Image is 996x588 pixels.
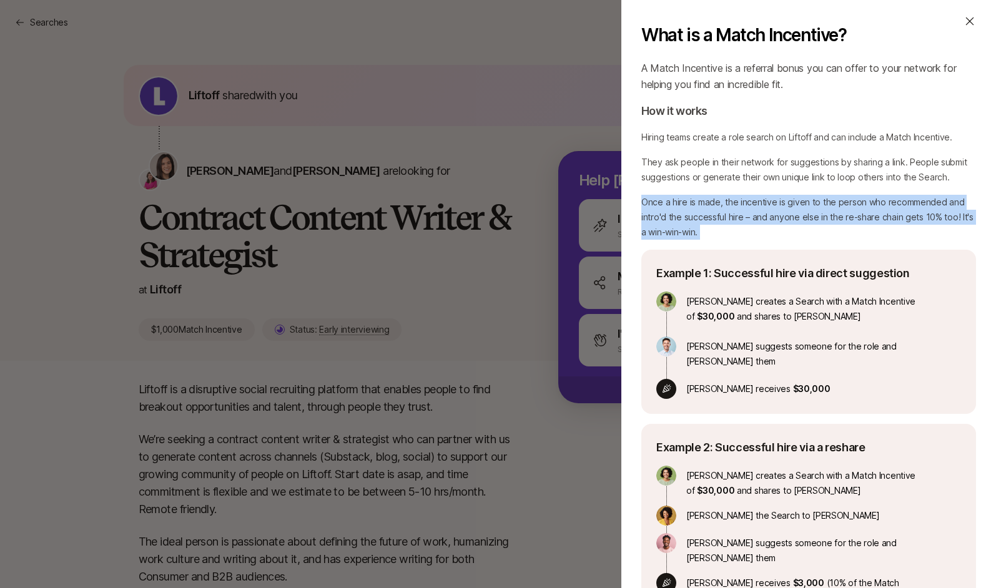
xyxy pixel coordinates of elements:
span: $30,000 [697,311,734,321]
img: avatar [656,533,676,553]
span: $3,000 [793,577,824,588]
p: [PERSON_NAME] receives [686,379,926,399]
p: [PERSON_NAME] creates a Search with a Match Incentive of and shares to [PERSON_NAME] [686,292,926,324]
p: [PERSON_NAME] the Search to [PERSON_NAME] [686,506,926,526]
p: [PERSON_NAME] creates a Search with a Match Incentive of and shares to [PERSON_NAME] [686,466,926,498]
span: $30,000 [697,485,734,496]
img: avatar [656,506,676,526]
p: [PERSON_NAME] suggests someone for the role and [PERSON_NAME] them [686,336,926,369]
p: [PERSON_NAME] suggests someone for the role and [PERSON_NAME] them [686,533,926,566]
img: avatar [656,292,676,311]
img: avatar [656,336,676,356]
img: avatar [656,466,676,486]
p: Hiring teams create a role search on Liftoff and can include a Match Incentive. [641,130,976,145]
p: Once a hire is made, the incentive is given to the person who recommended and intro'd the success... [641,195,976,240]
p: A Match Incentive is a referral bonus you can offer to your network for helping you find an incre... [641,60,976,92]
p: How it works [641,102,976,120]
p: They ask people in their network for suggestions by sharing a link. People submit suggestions or ... [641,155,976,185]
p: Example 1: Successful hire via direct suggestion [656,265,926,282]
p: What is a Match Incentive? [641,15,934,55]
span: $30,000 [793,383,831,394]
p: Example 2: Successful hire via a reshare [656,439,926,456]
